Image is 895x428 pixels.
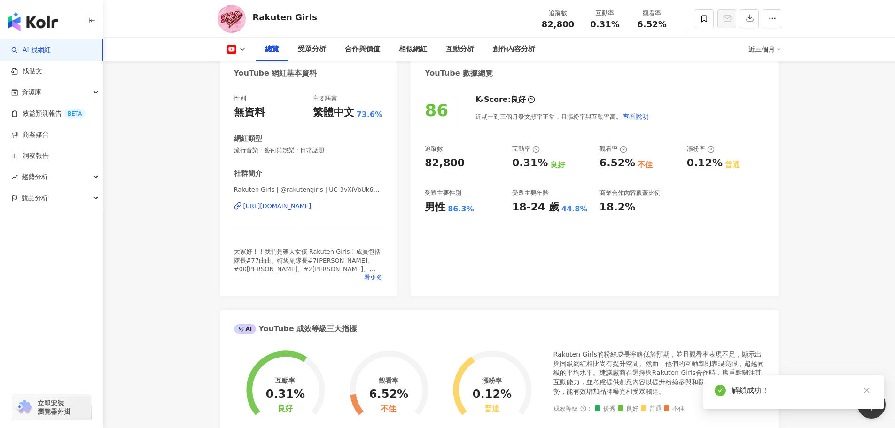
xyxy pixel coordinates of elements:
[234,134,262,144] div: 網紅類型
[550,160,565,170] div: 良好
[623,113,649,120] span: 查看說明
[12,395,91,420] a: chrome extension立即安裝 瀏覽器外掛
[275,377,295,384] div: 互動率
[475,107,649,126] div: 近期一到三個月發文頻率正常，且漲粉率與互動率高。
[381,405,396,413] div: 不佳
[561,204,588,214] div: 44.8%
[664,405,685,412] span: 不佳
[637,20,666,29] span: 6.52%
[8,12,58,31] img: logo
[864,387,870,394] span: close
[687,145,715,153] div: 漲粉率
[425,101,448,120] div: 86
[22,166,48,187] span: 趨勢分析
[599,145,627,153] div: 觀看率
[11,109,86,118] a: 效益預測報告BETA
[641,405,662,412] span: 普通
[425,189,461,197] div: 受眾主要性別
[512,200,559,215] div: 18-24 歲
[11,151,49,161] a: 洞察報告
[425,156,465,171] div: 82,800
[22,82,41,103] span: 資源庫
[540,8,576,18] div: 追蹤數
[298,44,326,55] div: 受眾分析
[266,388,305,401] div: 0.31%
[475,94,535,105] div: K-Score :
[234,186,383,194] span: Rakuten Girls | @rakutengirls | UC-3vXiVbUk6eeWA0mde94uQ
[364,273,382,282] span: 看更多
[218,5,246,33] img: KOL Avatar
[234,169,262,179] div: 社群簡介
[448,204,474,214] div: 86.3%
[599,200,635,215] div: 18.2%
[22,187,48,209] span: 競品分析
[313,94,337,103] div: 主要語言
[313,105,354,120] div: 繁體中文
[425,200,445,215] div: 男性
[399,44,427,55] div: 相似網紅
[278,405,293,413] div: 良好
[11,67,42,76] a: 找貼文
[345,44,380,55] div: 合作與價值
[253,11,317,23] div: Rakuten Girls
[715,385,726,396] span: check-circle
[732,385,872,396] div: 解鎖成功！
[38,399,70,416] span: 立即安裝 瀏覽器外掛
[234,324,357,334] div: YouTube 成效等級三大指標
[482,377,502,384] div: 漲粉率
[599,189,661,197] div: 商業合作內容覆蓋比例
[687,156,723,171] div: 0.12%
[553,350,765,396] div: Rakuten Girls的粉絲成長率略低於預期，並且觀看率表現不足，顯示出與同級網紅相比尚有提升空間。然而，他們的互動率則表現亮眼，超越同級的平均水平。建議廠商在選擇與Rakuten Girl...
[369,388,408,401] div: 6.52%
[748,42,781,57] div: 近三個月
[553,405,765,412] div: 成效等級 ：
[265,44,279,55] div: 總覽
[11,130,49,140] a: 商案媒合
[634,8,670,18] div: 觀看率
[512,189,549,197] div: 受眾主要年齡
[725,160,740,170] div: 普通
[622,107,649,126] button: 查看說明
[234,105,265,120] div: 無資料
[425,145,443,153] div: 追蹤數
[511,94,526,105] div: 良好
[234,68,317,78] div: YouTube 網紅基本資料
[234,324,257,334] div: AI
[11,174,18,180] span: rise
[379,377,398,384] div: 觀看率
[243,202,311,210] div: [URL][DOMAIN_NAME]
[618,405,638,412] span: 良好
[446,44,474,55] div: 互動分析
[357,109,383,120] span: 73.6%
[11,46,51,55] a: searchAI 找網紅
[234,94,246,103] div: 性別
[512,156,548,171] div: 0.31%
[542,19,574,29] span: 82,800
[493,44,535,55] div: 創作內容分析
[15,400,33,415] img: chrome extension
[234,146,383,155] span: 流行音樂 · 藝術與娛樂 · 日常話題
[234,202,383,210] a: [URL][DOMAIN_NAME]
[425,68,493,78] div: YouTube 數據總覽
[587,8,623,18] div: 互動率
[484,405,499,413] div: 普通
[590,20,619,29] span: 0.31%
[473,388,512,401] div: 0.12%
[599,156,635,171] div: 6.52%
[638,160,653,170] div: 不佳
[512,145,540,153] div: 互動率
[595,405,615,412] span: 優秀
